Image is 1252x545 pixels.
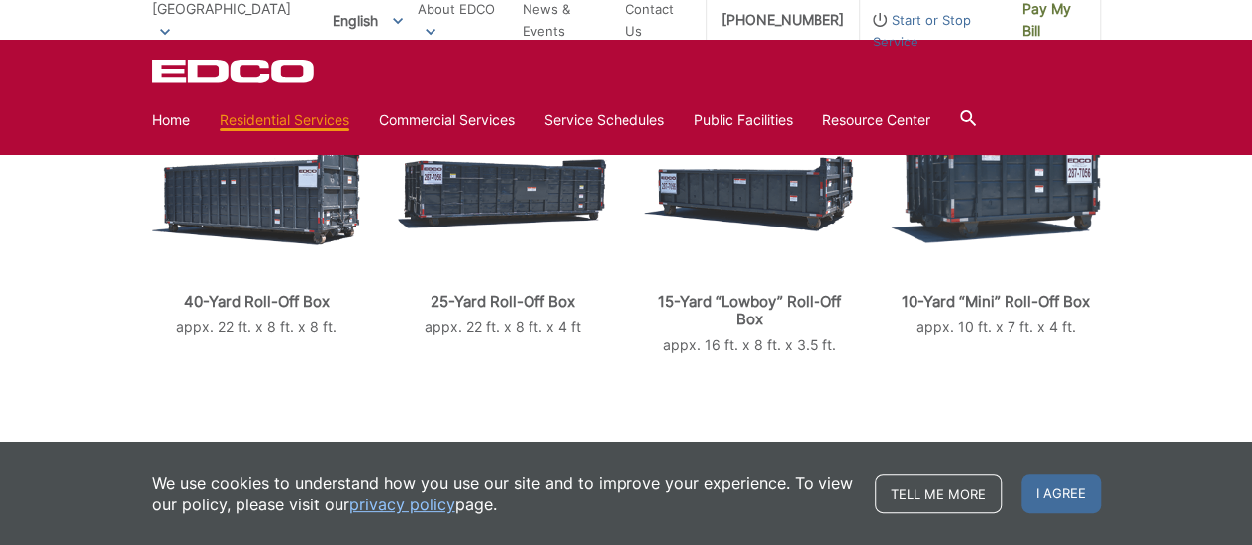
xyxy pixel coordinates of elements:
[644,293,853,328] p: 15-Yard “Lowboy” Roll-Off Box
[379,109,515,131] a: Commercial Services
[644,156,853,231] img: roll-off-lowboy.png
[220,109,349,131] a: Residential Services
[398,317,607,338] p: appx. 22 ft. x 8 ft. x 4 ft
[398,159,607,227] img: roll-off-25-yard.png
[152,317,361,338] p: appx. 22 ft. x 8 ft. x 8 ft.
[152,293,361,311] p: 40-Yard Roll-Off Box
[398,293,607,311] p: 25-Yard Roll-Off Box
[152,472,855,515] p: We use cookies to understand how you use our site and to improve your experience. To view our pol...
[152,59,317,83] a: EDCD logo. Return to the homepage.
[152,109,190,131] a: Home
[152,142,361,244] img: roll-off-40-yard.png
[644,334,853,356] p: appx. 16 ft. x 8 ft. x 3.5 ft.
[694,109,793,131] a: Public Facilities
[544,109,664,131] a: Service Schedules
[318,4,418,37] span: English
[822,109,930,131] a: Resource Center
[349,494,455,515] a: privacy policy
[875,474,1002,513] a: Tell me more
